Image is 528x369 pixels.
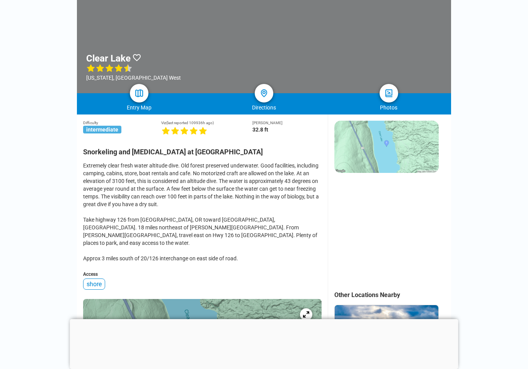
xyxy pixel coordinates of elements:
[77,104,202,111] div: Entry Map
[369,8,520,114] iframe: Sign in with Google Dialog
[83,278,105,290] div: shore
[83,121,161,125] div: Difficulty
[86,53,131,64] h1: Clear Lake
[334,291,451,299] div: Other Locations Nearby
[83,143,322,156] h2: Snorkeling and [MEDICAL_DATA] at [GEOGRAPHIC_DATA]
[86,75,181,81] div: [US_STATE], [GEOGRAPHIC_DATA] West
[334,181,438,277] iframe: Advertisement
[130,84,148,102] a: map
[135,89,144,98] img: map
[252,126,322,133] div: 32.8 ft
[259,89,269,98] img: directions
[83,162,322,262] div: Extremely clear fresh water altitude dive. Old forest preserved underwater. Good facilities, incl...
[202,104,327,111] div: Directions
[161,121,253,125] div: Viz (last reported 109936h ago)
[326,104,451,111] div: Photos
[334,121,439,173] img: staticmap
[70,319,458,367] iframe: Advertisement
[83,272,322,277] div: Access
[83,126,121,133] span: intermediate
[252,121,322,125] div: [PERSON_NAME]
